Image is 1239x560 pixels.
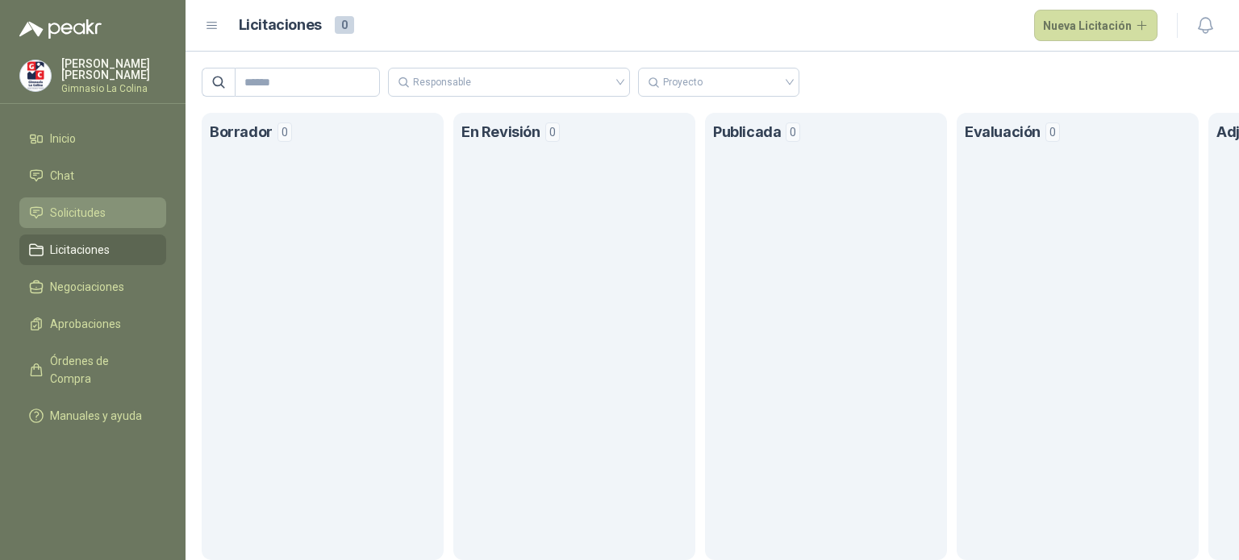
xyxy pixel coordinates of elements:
span: Inicio [50,130,76,147]
p: [PERSON_NAME] [PERSON_NAME] [61,58,166,81]
span: Órdenes de Compra [50,352,151,388]
h1: Publicada [713,121,781,143]
span: 0 [1045,122,1060,142]
span: Licitaciones [50,241,110,259]
p: Gimnasio La Colina [61,84,166,93]
h1: Borrador [210,121,273,143]
span: Manuales y ayuda [50,407,142,425]
a: Manuales y ayuda [19,400,166,431]
a: Chat [19,160,166,191]
a: Solicitudes [19,197,166,228]
a: Inicio [19,123,166,154]
h1: En Revisión [461,121,540,143]
a: Licitaciones [19,234,166,265]
span: Negociaciones [50,278,124,296]
span: Solicitudes [50,204,106,222]
h1: Licitaciones [239,14,322,37]
img: Logo peakr [19,19,102,39]
a: Negociaciones [19,272,166,302]
img: Company Logo [20,60,51,91]
span: 0 [277,122,292,142]
span: 0 [335,16,354,34]
a: Órdenes de Compra [19,346,166,394]
button: Nueva Licitación [1034,10,1158,42]
span: Chat [50,167,74,185]
a: Aprobaciones [19,309,166,339]
span: 0 [545,122,560,142]
span: Aprobaciones [50,315,121,333]
span: 0 [786,122,800,142]
h1: Evaluación [965,121,1041,143]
